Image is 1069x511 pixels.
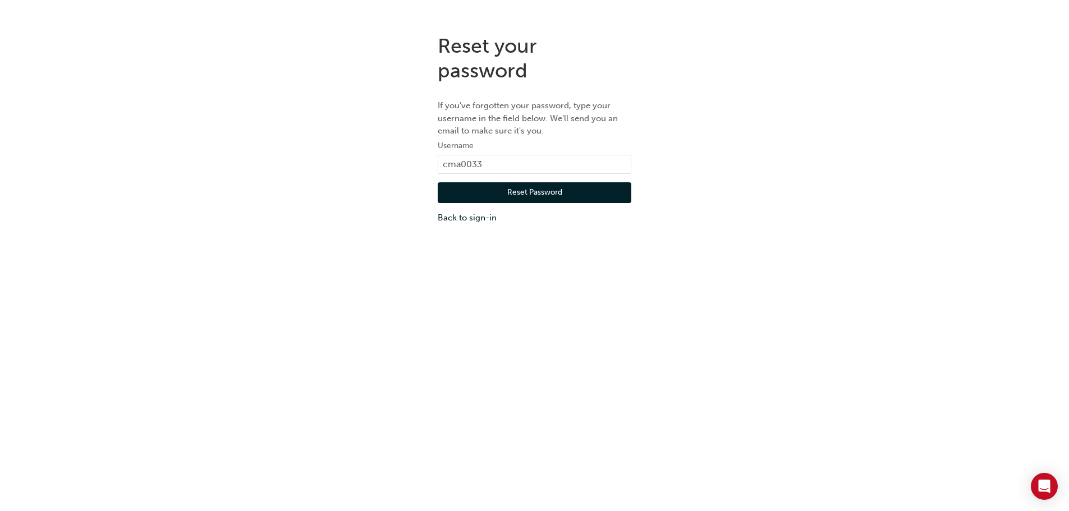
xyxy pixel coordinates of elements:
[438,211,631,224] a: Back to sign-in
[438,99,631,137] p: If you've forgotten your password, type your username in the field below. We'll send you an email...
[438,182,631,204] button: Reset Password
[438,155,631,174] input: Username
[438,34,631,82] h1: Reset your password
[1031,473,1058,500] div: Open Intercom Messenger
[438,139,631,153] label: Username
